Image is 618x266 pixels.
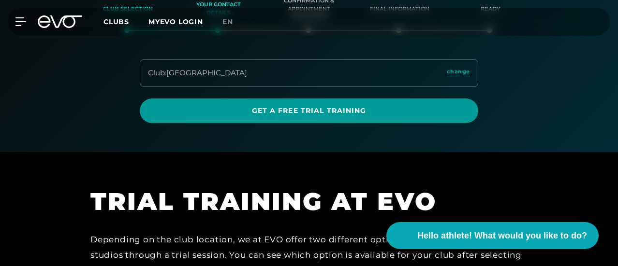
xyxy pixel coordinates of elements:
[90,187,437,216] font: TRIAL TRAINING AT EVO
[148,17,203,26] a: MYEVO LOGIN
[140,98,478,123] a: Get a free trial training
[148,68,165,77] font: Club
[447,68,470,79] a: change
[252,106,367,115] font: Get a free trial training
[386,222,599,249] button: Hello athlete! What would you like to do?
[447,68,470,75] font: change
[222,17,233,26] font: en
[166,68,247,77] font: [GEOGRAPHIC_DATA]
[103,17,129,26] font: Clubs
[222,16,245,28] a: en
[417,231,587,240] font: Hello athlete! What would you like to do?
[165,68,166,77] font: :
[103,17,148,26] a: Clubs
